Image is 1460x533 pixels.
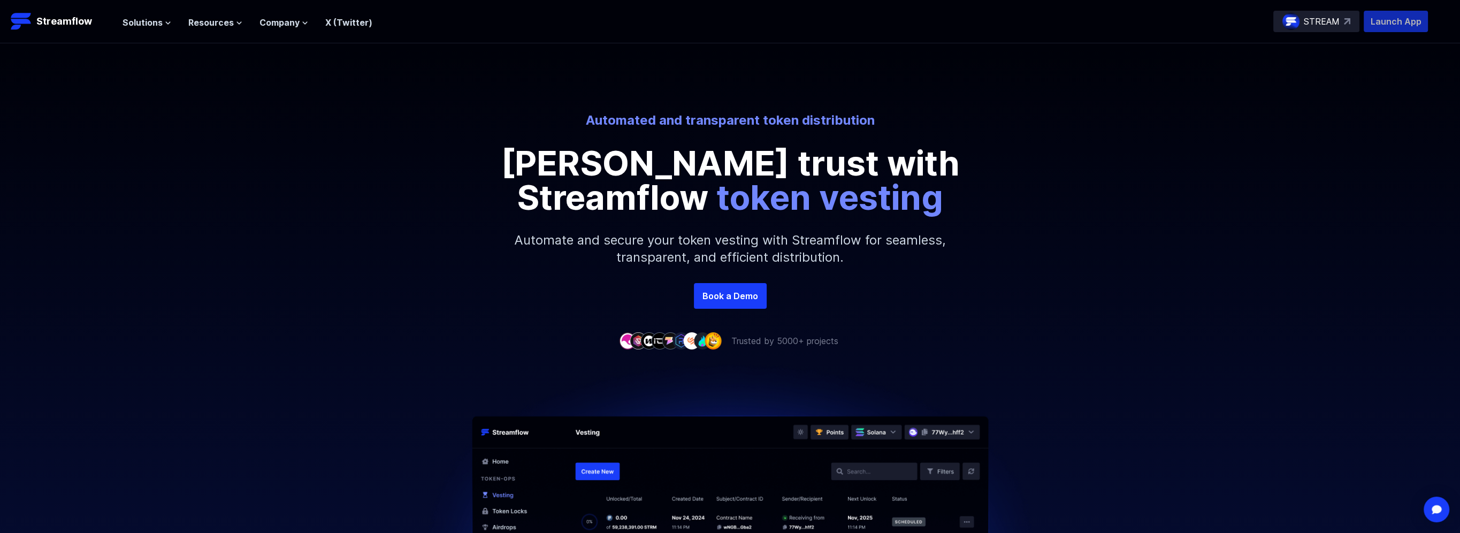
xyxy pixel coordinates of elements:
[325,17,372,28] a: X (Twitter)
[500,215,960,283] p: Automate and secure your token vesting with Streamflow for seamless, transparent, and efficient d...
[1424,497,1449,522] div: Open Intercom Messenger
[651,332,668,349] img: company-4
[705,332,722,349] img: company-9
[11,11,112,32] a: Streamflow
[123,16,163,29] span: Solutions
[36,14,92,29] p: Streamflow
[630,332,647,349] img: company-2
[1304,15,1340,28] p: STREAM
[662,332,679,349] img: company-5
[640,332,658,349] img: company-3
[188,16,234,29] span: Resources
[619,332,636,349] img: company-1
[672,332,690,349] img: company-6
[188,16,242,29] button: Resources
[1282,13,1300,30] img: streamflow-logo-circle.png
[434,112,1027,129] p: Automated and transparent token distribution
[259,16,308,29] button: Company
[731,334,838,347] p: Trusted by 5000+ projects
[1364,11,1428,32] button: Launch App
[1273,11,1359,32] a: STREAM
[1344,18,1350,25] img: top-right-arrow.svg
[259,16,300,29] span: Company
[683,332,700,349] img: company-7
[716,177,943,218] span: token vesting
[694,283,767,309] a: Book a Demo
[123,16,171,29] button: Solutions
[11,11,32,32] img: Streamflow Logo
[490,146,971,215] p: [PERSON_NAME] trust with Streamflow
[694,332,711,349] img: company-8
